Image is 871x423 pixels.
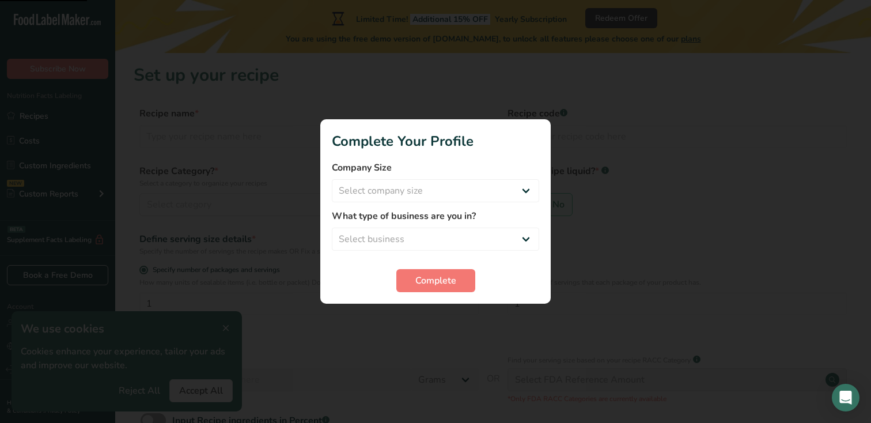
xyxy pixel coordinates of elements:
[332,131,539,152] h1: Complete Your Profile
[415,274,456,288] span: Complete
[396,269,475,292] button: Complete
[332,209,539,223] label: What type of business are you in?
[832,384,859,411] div: Open Intercom Messenger
[332,161,539,175] label: Company Size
